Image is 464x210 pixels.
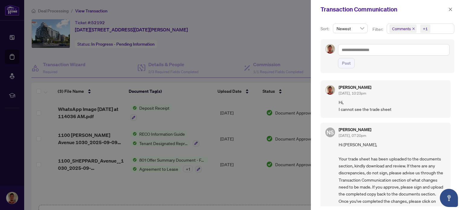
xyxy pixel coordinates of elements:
[326,44,335,53] img: Profile Icon
[337,24,364,33] span: Newest
[338,58,355,68] button: Post
[339,91,366,95] span: [DATE], 10:23pm
[326,86,335,95] img: Profile Icon
[423,26,428,32] div: +1
[321,25,330,32] p: Sort:
[448,7,453,11] span: close
[412,27,415,30] span: close
[339,133,366,138] span: [DATE], 07:20pm
[327,128,334,137] span: NS
[389,24,417,33] span: Comments
[372,26,384,33] p: Filter:
[339,99,446,113] span: Hi, I cannot see the trade sheet
[339,85,371,89] h5: [PERSON_NAME]
[321,5,446,14] div: Transaction Communication
[440,189,458,207] button: Open asap
[392,26,411,32] span: Comments
[339,128,371,132] h5: [PERSON_NAME]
